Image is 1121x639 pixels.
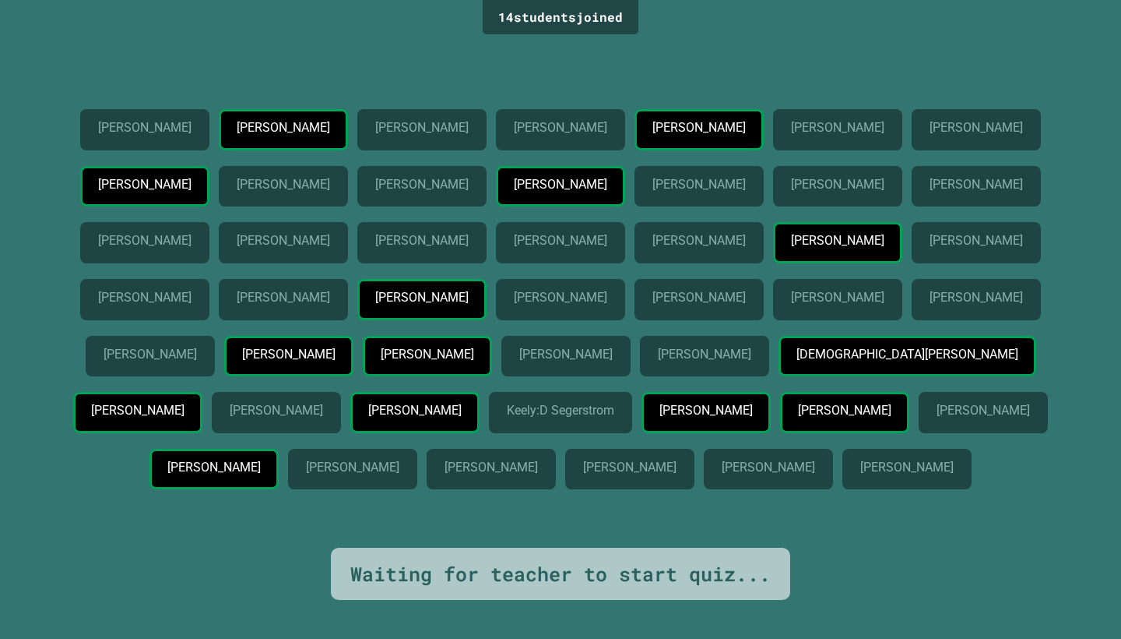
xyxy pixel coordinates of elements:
[375,291,468,305] p: [PERSON_NAME]
[381,348,473,362] p: [PERSON_NAME]
[237,178,329,192] p: [PERSON_NAME]
[375,234,468,248] p: [PERSON_NAME]
[306,461,399,475] p: [PERSON_NAME]
[791,121,884,135] p: [PERSON_NAME]
[91,404,184,418] p: [PERSON_NAME]
[242,348,335,362] p: [PERSON_NAME]
[368,404,461,418] p: [PERSON_NAME]
[514,121,606,135] p: [PERSON_NAME]
[507,404,613,418] p: Keely:D Segerstrom
[104,348,196,362] p: [PERSON_NAME]
[237,291,329,305] p: [PERSON_NAME]
[791,178,884,192] p: [PERSON_NAME]
[375,121,468,135] p: [PERSON_NAME]
[514,178,606,192] p: [PERSON_NAME]
[652,178,745,192] p: [PERSON_NAME]
[652,121,745,135] p: [PERSON_NAME]
[519,348,612,362] p: [PERSON_NAME]
[350,560,771,589] div: Waiting for teacher to start quiz...
[722,461,814,475] p: [PERSON_NAME]
[791,291,884,305] p: [PERSON_NAME]
[445,461,537,475] p: [PERSON_NAME]
[98,178,191,192] p: [PERSON_NAME]
[929,291,1022,305] p: [PERSON_NAME]
[237,234,329,248] p: [PERSON_NAME]
[98,291,191,305] p: [PERSON_NAME]
[791,234,884,248] p: [PERSON_NAME]
[937,404,1029,418] p: [PERSON_NAME]
[98,121,191,135] p: [PERSON_NAME]
[929,121,1022,135] p: [PERSON_NAME]
[237,121,329,135] p: [PERSON_NAME]
[659,404,752,418] p: [PERSON_NAME]
[929,178,1022,192] p: [PERSON_NAME]
[798,404,891,418] p: [PERSON_NAME]
[375,178,468,192] p: [PERSON_NAME]
[514,291,606,305] p: [PERSON_NAME]
[583,461,676,475] p: [PERSON_NAME]
[860,461,953,475] p: [PERSON_NAME]
[98,234,191,248] p: [PERSON_NAME]
[167,461,260,475] p: [PERSON_NAME]
[230,404,322,418] p: [PERSON_NAME]
[652,234,745,248] p: [PERSON_NAME]
[652,291,745,305] p: [PERSON_NAME]
[658,348,750,362] p: [PERSON_NAME]
[796,348,1016,362] p: [DEMOGRAPHIC_DATA][PERSON_NAME]
[514,234,606,248] p: [PERSON_NAME]
[929,234,1022,248] p: [PERSON_NAME]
